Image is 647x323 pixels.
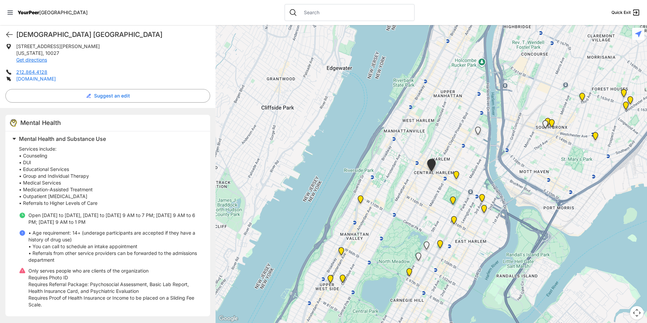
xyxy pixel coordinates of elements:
div: Harlem Vets Center [478,194,486,205]
div: Clinical Headquarters [356,195,365,206]
span: Open [DATE] to [DATE], [DATE] to [DATE] 9 AM to 7 PM; [DATE] 9 AM to 6 PM; [DATE] 9 AM to 1 PM [28,212,195,225]
a: Quick Exit [611,8,640,17]
div: 86th Street [326,275,335,286]
div: TOP Opportunities / Green Keepers [338,275,347,285]
img: Google [217,314,240,323]
p: Requires Photo ID [28,274,202,281]
input: Search [300,9,410,16]
div: Amsterdam Family Health Center [337,247,345,258]
div: Ramón Vélez Health Care Center [591,132,600,143]
div: Bronx Child and Family Mental Health Center [543,118,552,129]
span: [STREET_ADDRESS][PERSON_NAME] [16,43,100,49]
div: La Casa de Salud [620,89,628,100]
span: Only serves people who are clients of the organization [28,268,149,274]
a: YourPeer[GEOGRAPHIC_DATA] [18,10,88,15]
a: [DOMAIN_NAME] [16,76,56,82]
span: YourPeer [18,9,39,15]
span: , [43,50,44,56]
div: Sunrise DYCD Youth Drop-in Center - Closed [541,120,550,131]
p: Requires Referral Package: Psychosocial Assessment, Basic Lab Report, Health Insurance Card, and ... [28,281,202,295]
div: Hospital Adult Outpatient Psychiatry Clinic: 106th Street [422,241,431,252]
span: Quick Exit [611,10,631,15]
button: Suggest an edit [5,89,210,103]
span: Mental Health [20,119,61,126]
a: Get directions [16,57,47,63]
span: 10027 [45,50,59,56]
span: [GEOGRAPHIC_DATA] [39,9,88,15]
h1: [DEMOGRAPHIC_DATA] [GEOGRAPHIC_DATA] [16,30,210,39]
div: Bronx [578,93,586,104]
div: The Bronx [548,119,556,130]
button: Map camera controls [630,306,644,320]
span: Mental Health and Substance Use [19,135,106,142]
div: BASICS Personalized Recovery Oriented Services (PROS) [626,96,634,107]
a: Open this area in Google Maps (opens a new window) [217,314,240,323]
p: Requires Proof of Health Insurance or Income to be placed on a Sliding Fee Scale. [28,295,202,308]
div: Hospital Adult Outpatient Psychiatry Clinic: 5th Avenue [405,268,414,279]
div: East Harlem Health Outreach Partnership (EHHOP), Closed [414,253,423,263]
span: [US_STATE] [16,50,43,56]
div: Upper West Side, Closed [474,127,482,137]
div: WeWork Coworking Space [452,171,461,182]
div: Harlem Outpatient Clinic [426,159,437,174]
p: • Age requirement: 14+ (underage participants are accepted if they have a history of drug use) • ... [28,230,202,263]
span: Suggest an edit [94,92,130,99]
a: 212.864.4128 [16,69,47,75]
div: Home of Integrated Behavioral Health [450,216,458,227]
p: Services include: • Counseling • DUI • Educational Services • Group and Individual Therapy • Medi... [19,146,202,207]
